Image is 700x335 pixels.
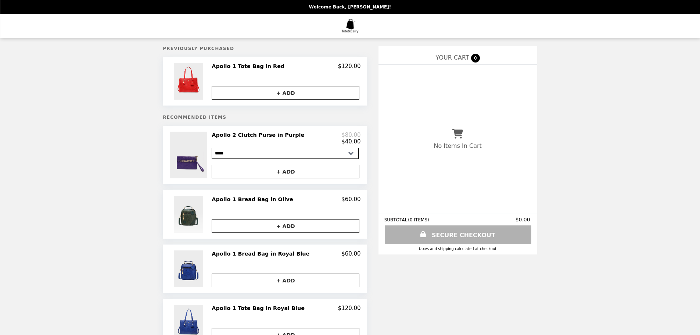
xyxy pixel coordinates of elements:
img: Apollo 1 Tote Bag in Red [174,63,205,100]
h2: Apollo 1 Bread Bag in Royal Blue [212,250,312,257]
button: + ADD [212,219,359,233]
h5: Previously Purchased [163,46,366,51]
p: $60.00 [341,196,361,203]
div: Taxes and Shipping calculated at checkout [384,247,531,251]
p: $80.00 [341,132,361,138]
span: 0 [471,54,480,63]
p: $40.00 [341,138,361,145]
img: Brand Logo [340,18,360,33]
img: Apollo 2 Clutch Purse in Purple [170,132,209,178]
button: + ADD [212,274,359,287]
span: SUBTOTAL [384,217,408,222]
p: $120.00 [338,63,361,70]
img: Apollo 1 Bread Bag in Olive [174,196,205,233]
img: Apollo 1 Bread Bag in Royal Blue [174,250,205,287]
h5: Recommended Items [163,115,366,120]
h2: Apollo 1 Tote Bag in Royal Blue [212,305,308,311]
span: $0.00 [516,217,531,222]
p: $60.00 [341,250,361,257]
p: Welcome Back, [PERSON_NAME]! [309,4,391,10]
h2: Apollo 1 Bread Bag in Olive [212,196,296,203]
h2: Apollo 1 Tote Bag in Red [212,63,287,70]
select: Select a product variant [212,148,359,159]
span: ( 0 ITEMS ) [408,217,429,222]
button: + ADD [212,86,359,100]
p: $120.00 [338,305,361,311]
p: No Items In Cart [434,142,481,149]
span: YOUR CART [436,54,469,61]
h2: Apollo 2 Clutch Purse in Purple [212,132,307,138]
button: + ADD [212,165,359,178]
